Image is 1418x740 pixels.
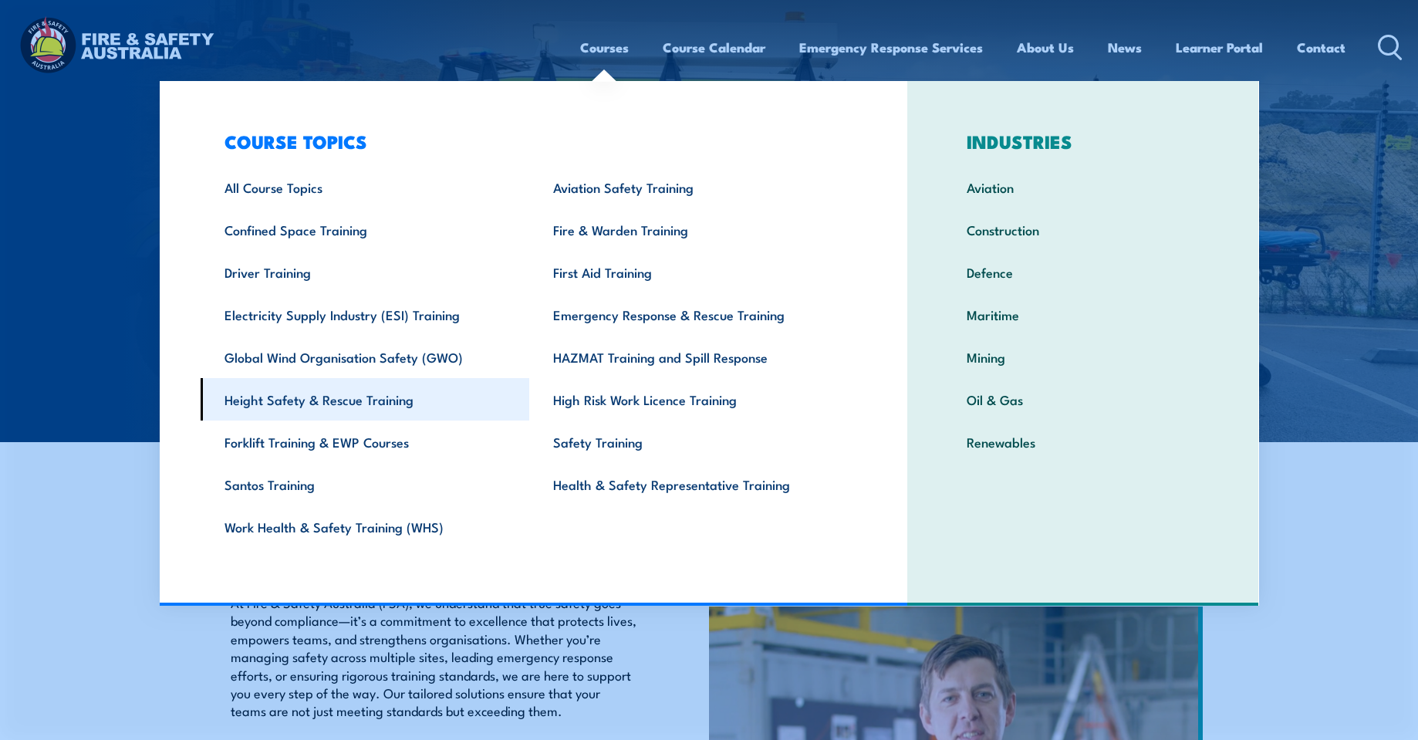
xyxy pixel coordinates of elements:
[529,336,859,378] a: HAZMAT Training and Spill Response
[201,293,530,336] a: Electricity Supply Industry (ESI) Training
[943,378,1223,421] a: Oil & Gas
[943,251,1223,293] a: Defence
[1108,27,1142,68] a: News
[201,251,530,293] a: Driver Training
[1297,27,1345,68] a: Contact
[943,208,1223,251] a: Construction
[201,130,859,152] h3: COURSE TOPICS
[201,505,530,548] a: Work Health & Safety Training (WHS)
[201,463,530,505] a: Santos Training
[943,421,1223,463] a: Renewables
[529,166,859,208] a: Aviation Safety Training
[201,208,530,251] a: Confined Space Training
[529,293,859,336] a: Emergency Response & Rescue Training
[201,166,530,208] a: All Course Topics
[799,27,983,68] a: Emergency Response Services
[943,336,1223,378] a: Mining
[529,208,859,251] a: Fire & Warden Training
[943,166,1223,208] a: Aviation
[943,293,1223,336] a: Maritime
[231,593,638,720] p: At Fire & Safety Australia (FSA), we understand that true safety goes beyond compliance—it’s a co...
[580,27,629,68] a: Courses
[201,378,530,421] a: Height Safety & Rescue Training
[529,378,859,421] a: High Risk Work Licence Training
[1017,27,1074,68] a: About Us
[529,251,859,293] a: First Aid Training
[1176,27,1263,68] a: Learner Portal
[201,421,530,463] a: Forklift Training & EWP Courses
[529,421,859,463] a: Safety Training
[201,336,530,378] a: Global Wind Organisation Safety (GWO)
[663,27,765,68] a: Course Calendar
[943,130,1223,152] h3: INDUSTRIES
[529,463,859,505] a: Health & Safety Representative Training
